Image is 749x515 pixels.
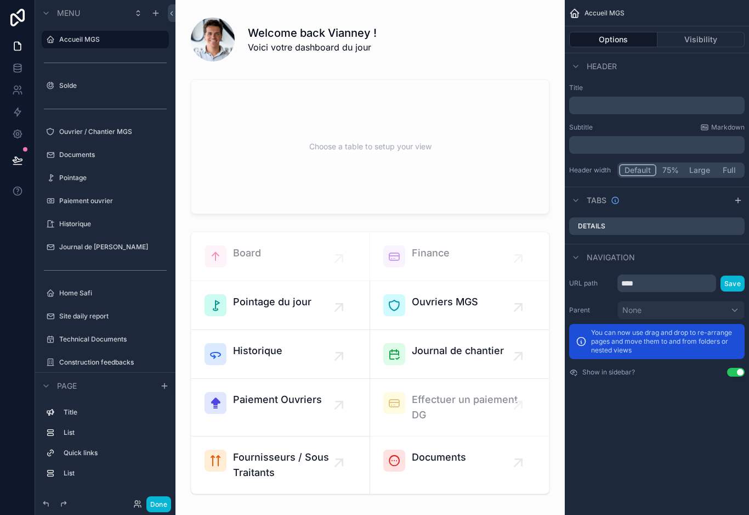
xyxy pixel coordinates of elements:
[569,306,613,315] label: Parent
[587,195,606,206] span: Tabs
[711,123,745,132] span: Markdown
[59,197,167,205] label: Paiement ouvrier
[35,399,175,493] div: scrollable content
[617,301,745,320] button: None
[569,32,657,47] button: Options
[569,97,745,114] div: scrollable content
[619,164,656,176] button: Default
[57,8,80,19] span: Menu
[59,35,162,44] label: Accueil MGS
[582,368,635,377] label: Show in sidebar?
[578,222,605,231] label: Details
[64,408,164,417] label: Title
[64,469,164,478] label: List
[569,123,593,132] label: Subtitle
[59,243,167,251] label: Journal de [PERSON_NAME]
[569,83,745,92] label: Title
[657,32,745,47] button: Visibility
[585,9,625,18] span: Accueil MGS
[622,305,642,316] span: None
[587,61,617,72] span: Header
[59,335,167,344] label: Technical Documents
[700,123,745,132] a: Markdown
[59,358,167,367] label: Construction feedbacks
[569,166,613,175] label: Header width
[59,289,167,298] label: Home Safi
[59,220,167,228] label: Historique
[59,150,167,159] label: Documents
[720,276,745,292] button: Save
[59,127,167,136] label: Ouvrier / Chantier MGS
[57,380,77,391] span: Page
[146,496,171,512] button: Done
[656,164,684,176] button: 75%
[569,136,745,154] div: scrollable content
[64,428,164,437] label: List
[587,252,635,263] span: Navigation
[59,173,167,182] label: Pointage
[59,312,167,321] label: Site daily report
[59,81,167,90] label: Solde
[715,164,743,176] button: Full
[569,279,613,288] label: URL path
[684,164,715,176] button: Large
[591,328,738,355] p: You can now use drag and drop to re-arrange pages and move them to and from folders or nested views
[64,449,164,457] label: Quick links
